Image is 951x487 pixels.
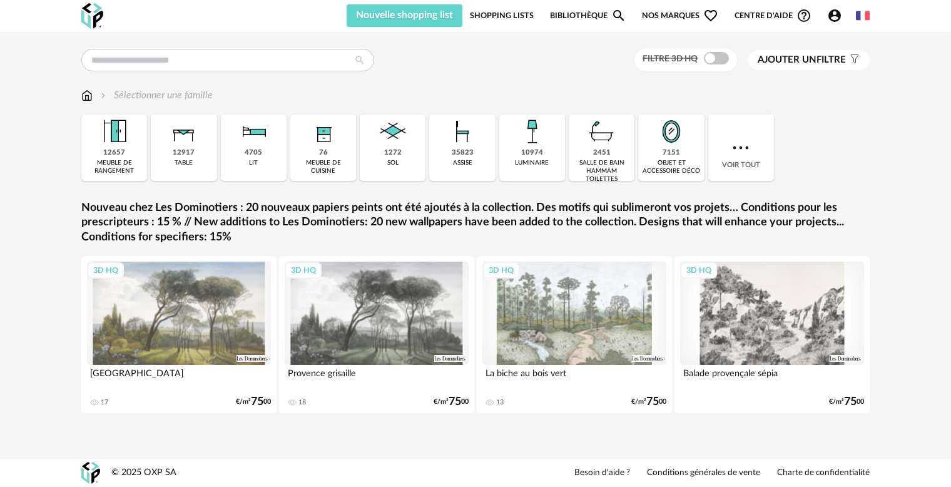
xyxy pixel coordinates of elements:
div: 4705 [245,148,262,158]
img: Miroir.png [654,115,688,148]
img: Meuble%20de%20rangement.png [98,115,131,148]
img: fr [856,9,870,23]
span: 75 [449,397,461,406]
div: Voir tout [708,115,774,181]
span: Filtre 3D HQ [643,54,698,63]
img: svg+xml;base64,PHN2ZyB3aWR0aD0iMTYiIGhlaWdodD0iMTciIHZpZXdCb3g9IjAgMCAxNiAxNyIgZmlsbD0ibm9uZSIgeG... [81,88,93,103]
div: 18 [298,398,306,407]
div: sol [387,159,399,167]
a: Conditions générales de vente [647,468,760,479]
div: 3D HQ [483,262,519,279]
img: svg+xml;base64,PHN2ZyB3aWR0aD0iMTYiIGhlaWdodD0iMTYiIHZpZXdCb3g9IjAgMCAxNiAxNiIgZmlsbD0ibm9uZSIgeG... [98,88,108,103]
img: more.7b13dc1.svg [730,136,752,159]
img: Literie.png [236,115,270,148]
div: 10974 [521,148,543,158]
div: 3D HQ [681,262,717,279]
img: Luminaire.png [515,115,549,148]
a: Besoin d'aide ? [574,468,630,479]
img: Sol.png [376,115,410,148]
div: €/m² 00 [829,397,864,406]
span: Account Circle icon [827,8,842,23]
a: 3D HQ Balade provençale sépia €/m²7500 [674,256,870,413]
div: 12657 [103,148,125,158]
span: Help Circle Outline icon [796,8,811,23]
div: 2451 [593,148,611,158]
span: Nouvelle shopping list [356,10,453,20]
span: 75 [251,397,263,406]
div: Sélectionner une famille [98,88,213,103]
div: 35823 [452,148,474,158]
div: assise [453,159,472,167]
div: © 2025 OXP SA [111,467,176,479]
div: 3D HQ [285,262,322,279]
div: Provence grisaille [285,365,469,390]
div: €/m² 00 [236,397,271,406]
span: Centre d'aideHelp Circle Outline icon [735,8,811,23]
a: 3D HQ [GEOGRAPHIC_DATA] 17 €/m²7500 [81,256,277,413]
img: Assise.png [445,115,479,148]
div: Balade provençale sépia [680,365,864,390]
img: Table.png [167,115,201,148]
div: 3D HQ [88,262,124,279]
div: objet et accessoire déco [642,159,700,175]
button: Ajouter unfiltre Filter icon [748,50,870,70]
img: OXP [81,3,103,29]
div: [GEOGRAPHIC_DATA] [87,365,271,390]
a: 3D HQ La biche au bois vert 13 €/m²7500 [477,256,672,413]
span: Account Circle icon [827,8,848,23]
a: Shopping Lists [470,4,534,27]
div: 12917 [173,148,195,158]
div: salle de bain hammam toilettes [572,159,631,183]
div: 7151 [663,148,680,158]
div: 76 [319,148,328,158]
div: 13 [496,398,504,407]
div: lit [249,159,258,167]
img: Rangement.png [307,115,340,148]
img: Salle%20de%20bain.png [585,115,619,148]
div: 1272 [384,148,402,158]
span: Ajouter un [758,55,816,64]
span: 75 [646,397,659,406]
div: meuble de rangement [85,159,143,175]
span: filtre [758,54,846,66]
div: table [175,159,193,167]
div: luminaire [515,159,549,167]
div: La biche au bois vert [482,365,666,390]
div: meuble de cuisine [294,159,352,175]
span: Heart Outline icon [703,8,718,23]
span: Nos marques [642,4,718,27]
a: 3D HQ Provence grisaille 18 €/m²7500 [279,256,474,413]
a: Charte de confidentialité [777,468,870,479]
img: OXP [81,462,100,484]
span: 75 [844,397,857,406]
div: 17 [101,398,108,407]
a: BibliothèqueMagnify icon [550,4,626,27]
span: Filter icon [846,54,860,66]
button: Nouvelle shopping list [347,4,462,27]
div: €/m² 00 [631,397,666,406]
span: Magnify icon [611,8,626,23]
a: Nouveau chez Les Dominotiers : 20 nouveaux papiers peints ont été ajoutés à la collection. Des mo... [81,201,870,245]
div: €/m² 00 [434,397,469,406]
